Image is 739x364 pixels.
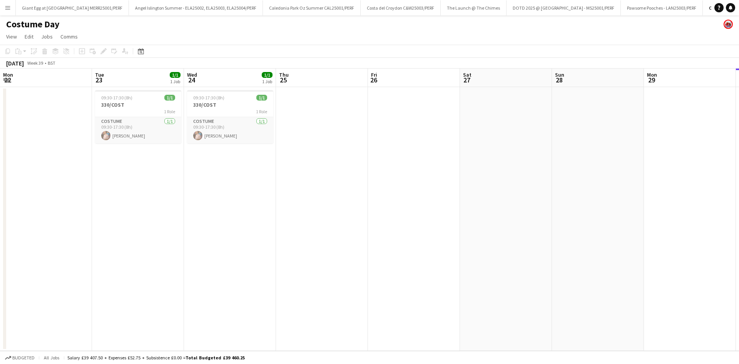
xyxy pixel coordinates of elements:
a: Jobs [38,32,56,42]
app-card-role: Costume1/109:30-17:30 (8h)[PERSON_NAME] [187,117,273,143]
span: 09:30-17:30 (8h) [101,95,132,101]
button: DOTD 2025 @ [GEOGRAPHIC_DATA] - MS25001/PERF [507,0,621,15]
div: [DATE] [6,59,24,67]
button: Budgeted [4,354,36,362]
span: All jobs [42,355,61,361]
span: 24 [186,75,197,84]
span: Jobs [41,33,53,40]
div: 1 Job [170,79,180,84]
span: 29 [646,75,657,84]
span: 22 [2,75,13,84]
app-job-card: 09:30-17:30 (8h)1/1330/COST1 RoleCostume1/109:30-17:30 (8h)[PERSON_NAME] [187,90,273,143]
span: 09:30-17:30 (8h) [193,95,224,101]
app-user-avatar: Bakehouse Costume [724,20,733,29]
a: View [3,32,20,42]
span: 23 [94,75,104,84]
span: Thu [279,71,289,78]
button: Pawsome Pooches - LAN25003/PERF [621,0,703,15]
span: 27 [462,75,471,84]
h3: 330/COST [187,101,273,108]
span: View [6,33,17,40]
div: BST [48,60,55,66]
button: Caledonia Park Oz Summer CAL25001/PERF [263,0,361,15]
span: Sun [555,71,564,78]
span: 26 [370,75,377,84]
div: Salary £39 407.50 + Expenses £52.75 + Subsistence £0.00 = [67,355,245,361]
app-job-card: 09:30-17:30 (8h)1/1330/COST1 RoleCostume1/109:30-17:30 (8h)[PERSON_NAME] [95,90,181,143]
span: Mon [647,71,657,78]
span: Tue [95,71,104,78]
span: Edit [25,33,33,40]
span: Sat [463,71,471,78]
h1: Costume Day [6,18,60,30]
span: 1/1 [164,95,175,101]
button: Costa del Croydon C&W25003/PERF [361,0,441,15]
span: Fri [371,71,377,78]
span: 1 Role [256,109,267,114]
button: The Launch @ The Chimes [441,0,507,15]
h3: 330/COST [95,101,181,108]
span: 1 Role [164,109,175,114]
button: Giant Egg at [GEOGRAPHIC_DATA] MERR25001/PERF [16,0,129,15]
app-card-role: Costume1/109:30-17:30 (8h)[PERSON_NAME] [95,117,181,143]
a: Comms [57,32,81,42]
span: 25 [278,75,289,84]
span: Wed [187,71,197,78]
span: 28 [554,75,564,84]
div: 1 Job [262,79,272,84]
span: Mon [3,71,13,78]
button: Angel Islington Summer - ELA25002, ELA25003, ELA25004/PERF [129,0,263,15]
span: Week 39 [25,60,45,66]
span: Total Budgeted £39 460.25 [186,355,245,361]
span: 1/1 [262,72,273,78]
span: Comms [60,33,78,40]
span: 1/1 [170,72,181,78]
span: Budgeted [12,355,35,361]
span: 1/1 [256,95,267,101]
a: Edit [22,32,37,42]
